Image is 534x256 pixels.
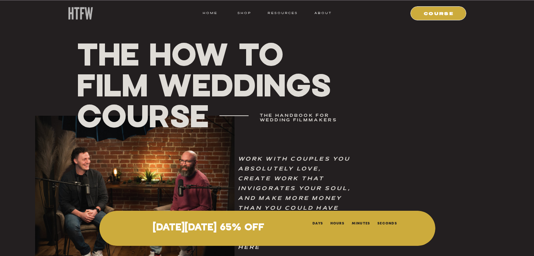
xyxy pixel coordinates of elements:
li: Hours [330,220,344,225]
a: ABOUT [314,10,332,16]
li: Days [312,220,323,225]
li: Minutes [351,220,370,225]
a: HOME [203,10,217,16]
a: shop [231,10,258,16]
a: resources [265,10,298,16]
h1: THE How To Film Weddings Course [77,38,336,131]
i: Work with couples you absolutely love, create work that invigorates your soul, and make more mone... [238,157,351,250]
a: COURSE [415,10,463,16]
p: [DATE][DATE] 65% OFF [116,222,302,234]
li: Seconds [377,220,397,225]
